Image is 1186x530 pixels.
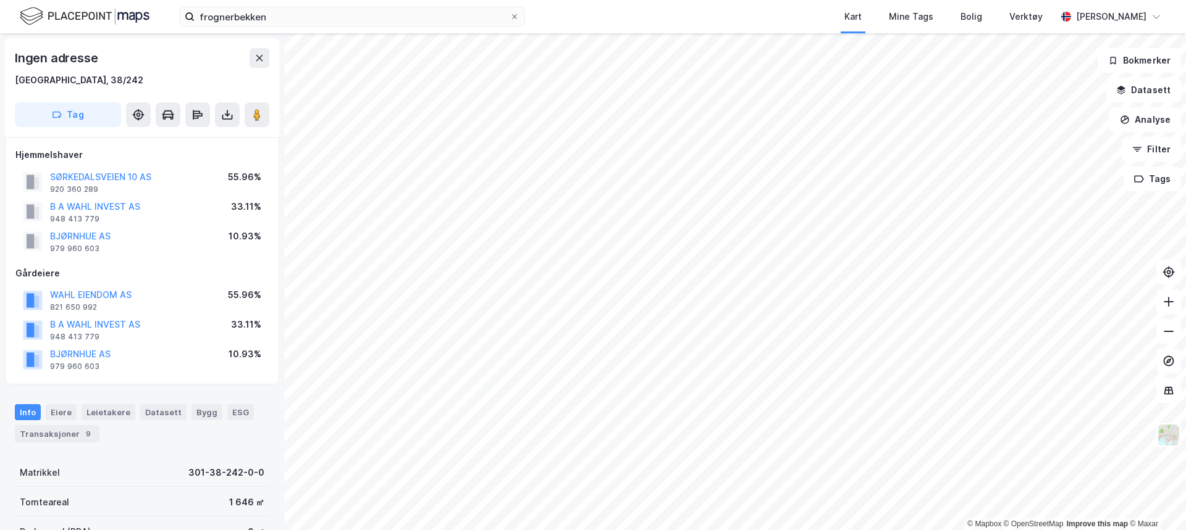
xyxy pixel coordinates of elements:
[1109,107,1181,132] button: Analyse
[1076,9,1146,24] div: [PERSON_NAME]
[1009,9,1043,24] div: Verktøy
[228,170,261,184] div: 55.96%
[1124,471,1186,530] iframe: Chat Widget
[1106,78,1181,102] button: Datasett
[1122,137,1181,162] button: Filter
[140,404,187,420] div: Datasett
[15,425,99,442] div: Transaksjoner
[1004,520,1064,528] a: OpenStreetMap
[961,9,982,24] div: Bolig
[231,199,261,214] div: 33.11%
[229,495,264,510] div: 1 646 ㎡
[228,288,261,302] div: 55.96%
[15,266,269,281] div: Gårdeiere
[15,48,100,68] div: Ingen adresse
[889,9,933,24] div: Mine Tags
[229,229,261,244] div: 10.93%
[20,495,69,510] div: Tomteareal
[1098,48,1181,73] button: Bokmerker
[50,214,99,224] div: 948 413 779
[46,404,77,420] div: Eiere
[50,244,99,254] div: 979 960 603
[82,404,135,420] div: Leietakere
[20,6,149,27] img: logo.f888ab2527a4732fd821a326f86c7f29.svg
[50,332,99,342] div: 948 413 779
[20,465,60,480] div: Matrikkel
[15,73,143,88] div: [GEOGRAPHIC_DATA], 38/242
[1124,167,1181,191] button: Tags
[229,347,261,362] div: 10.93%
[50,184,98,194] div: 920 360 289
[191,404,222,420] div: Bygg
[1067,520,1128,528] a: Improve this map
[188,465,264,480] div: 301-38-242-0-0
[227,404,254,420] div: ESG
[231,317,261,332] div: 33.11%
[82,428,95,440] div: 9
[15,102,121,127] button: Tag
[50,302,97,312] div: 821 650 992
[15,147,269,162] div: Hjemmelshaver
[1157,423,1180,447] img: Z
[844,9,862,24] div: Kart
[50,362,99,371] div: 979 960 603
[967,520,1001,528] a: Mapbox
[195,7,510,26] input: Søk på adresse, matrikkel, gårdeiere, leietakere eller personer
[15,404,41,420] div: Info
